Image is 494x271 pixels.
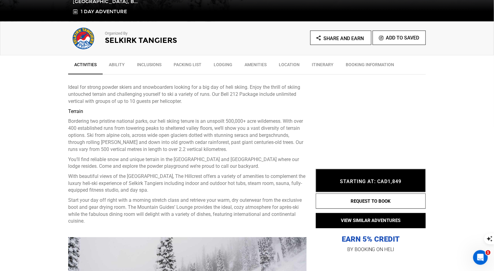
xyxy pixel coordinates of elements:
a: Lodging [208,58,238,74]
p: EARN 5% CREDIT [316,174,426,244]
p: You’ll find reliable snow and unique terrain in the [GEOGRAPHIC_DATA] and [GEOGRAPHIC_DATA] where... [68,156,307,170]
span: Share and Earn [324,36,364,41]
button: VIEW SIMILAR ADVENTURES [316,213,426,228]
a: BOOKING INFORMATION [340,58,400,74]
p: Bordering two pristine national parks, our heli skiing tenure is an unspoilt 500,000+ acre wilder... [68,118,307,153]
p: Organized By [105,31,230,36]
a: Packing List [168,58,208,74]
iframe: Intercom live chat [473,250,488,265]
strong: Terrain [68,108,83,114]
span: Add To Saved [386,35,419,41]
a: Itinerary [306,58,340,74]
p: Start your day off right with a morning stretch class and retrieve your warm, dry outerwear from ... [68,197,307,225]
a: Amenities [238,58,273,74]
p: With beautiful views of the [GEOGRAPHIC_DATA], The Hillcrest offers a variety of amenities to com... [68,173,307,194]
h2: Selkirk Tangiers [105,36,230,44]
span: STARTING AT: CAD1,849 [340,179,402,184]
p: Ideal for strong powder skiers and snowboarders looking for a big day of heli skiing. Enjoy the t... [68,84,307,105]
a: Ability [103,58,131,74]
button: REQUEST TO BOOK [316,194,426,209]
a: Inclusions [131,58,168,74]
a: Location [273,58,306,74]
p: BY BOOKING ON HELI [316,246,426,254]
a: Activities [68,58,103,74]
span: 1 Day Adventure [81,8,127,15]
img: b7c9005a67764c1fdc1ea0aaa7ccaed8.png [68,26,99,51]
